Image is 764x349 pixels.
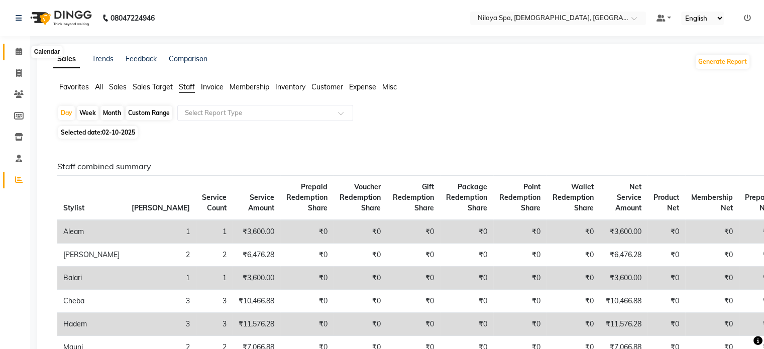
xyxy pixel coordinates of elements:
td: ₹0 [685,267,739,290]
td: ₹0 [685,313,739,336]
td: ₹0 [547,220,600,244]
td: ₹0 [334,267,387,290]
td: ₹0 [387,267,440,290]
span: All [95,82,103,91]
td: 1 [126,267,196,290]
td: 3 [196,313,233,336]
td: ₹0 [280,313,334,336]
span: Misc [382,82,397,91]
td: ₹0 [647,313,685,336]
span: Voucher Redemption Share [340,182,381,212]
td: 2 [196,244,233,267]
td: 3 [196,290,233,313]
td: ₹0 [493,220,547,244]
td: ₹0 [647,220,685,244]
td: ₹0 [493,290,547,313]
td: ₹0 [334,290,387,313]
span: Service Amount [248,193,274,212]
td: ₹0 [685,290,739,313]
span: Sales Target [133,82,173,91]
img: logo [26,4,94,32]
td: ₹0 [547,267,600,290]
td: ₹0 [387,313,440,336]
td: ₹0 [280,220,334,244]
td: ₹0 [334,313,387,336]
span: [PERSON_NAME] [132,203,190,212]
td: ₹3,600.00 [600,220,647,244]
span: Expense [349,82,376,91]
span: Staff [179,82,195,91]
td: 3 [126,290,196,313]
div: Month [100,106,124,120]
td: ₹0 [387,244,440,267]
span: Inventory [275,82,305,91]
span: Package Redemption Share [446,182,487,212]
td: ₹0 [387,220,440,244]
td: ₹6,476.28 [233,244,280,267]
button: Generate Report [696,55,749,69]
span: Membership [230,82,269,91]
td: [PERSON_NAME] [57,244,126,267]
td: ₹10,466.88 [233,290,280,313]
span: Point Redemption Share [499,182,540,212]
span: Wallet Redemption Share [553,182,594,212]
td: 1 [196,220,233,244]
td: 1 [126,220,196,244]
span: Product Net [653,193,679,212]
td: ₹0 [334,220,387,244]
span: Service Count [202,193,227,212]
span: Favorites [59,82,89,91]
td: ₹0 [280,290,334,313]
td: 2 [126,244,196,267]
td: ₹0 [440,313,493,336]
td: ₹0 [440,290,493,313]
td: ₹0 [280,267,334,290]
span: Invoice [201,82,224,91]
td: ₹0 [493,313,547,336]
div: Day [58,106,75,120]
td: ₹0 [493,244,547,267]
td: ₹6,476.28 [600,244,647,267]
td: ₹3,600.00 [233,220,280,244]
a: Trends [92,54,114,63]
span: Net Service Amount [615,182,641,212]
td: ₹0 [547,313,600,336]
td: ₹0 [334,244,387,267]
td: ₹10,466.88 [600,290,647,313]
td: ₹0 [647,244,685,267]
h6: Staff combined summary [57,162,742,171]
td: ₹0 [280,244,334,267]
td: ₹0 [647,290,685,313]
span: Selected date: [58,126,138,139]
span: Stylist [63,203,84,212]
span: Sales [109,82,127,91]
td: ₹0 [440,244,493,267]
td: ₹0 [685,220,739,244]
td: ₹0 [547,290,600,313]
td: ₹0 [387,290,440,313]
span: Prepaid Redemption Share [286,182,328,212]
a: Comparison [169,54,207,63]
td: ₹3,600.00 [600,267,647,290]
span: Membership Net [691,193,733,212]
a: Feedback [126,54,157,63]
td: ₹11,576.28 [233,313,280,336]
span: Customer [311,82,343,91]
div: Custom Range [126,106,172,120]
div: Week [77,106,98,120]
span: 02-10-2025 [102,129,135,136]
td: ₹0 [440,267,493,290]
td: Hadem [57,313,126,336]
td: ₹0 [440,220,493,244]
td: ₹0 [685,244,739,267]
b: 08047224946 [111,4,155,32]
td: Cheba [57,290,126,313]
div: Calendar [32,46,62,58]
td: Balari [57,267,126,290]
span: Gift Redemption Share [393,182,434,212]
td: ₹0 [547,244,600,267]
td: ₹0 [493,267,547,290]
td: 1 [196,267,233,290]
td: ₹0 [647,267,685,290]
td: ₹3,600.00 [233,267,280,290]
